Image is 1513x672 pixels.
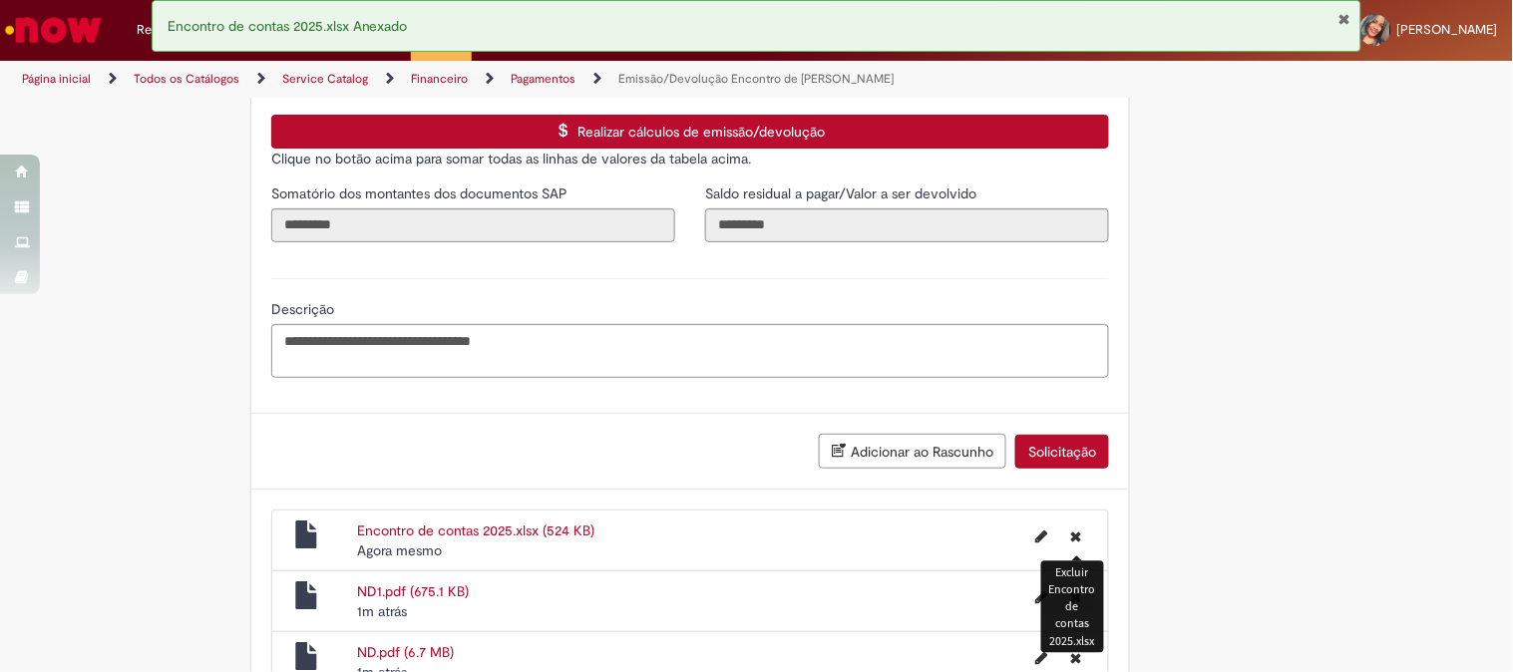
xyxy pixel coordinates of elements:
[357,582,469,600] a: ND1.pdf (675.1 KB)
[1058,520,1093,552] button: Excluir Encontro de contas 2025.xlsx
[15,61,993,98] ul: Trilhas de página
[271,183,571,203] label: Somente leitura - Somatório dos montantes dos documentos SAP
[819,434,1006,469] button: Adicionar ao Rascunho
[1023,581,1059,613] button: Editar nome de arquivo ND1.pdf
[22,71,91,87] a: Página inicial
[134,71,239,87] a: Todos os Catálogos
[357,602,407,620] time: 30/09/2025 10:27:36
[271,115,1109,149] button: Realizar cálculos de emissão/devolução
[357,521,594,539] a: Encontro de contas 2025.xlsx (524 KB)
[618,71,894,87] a: Emissão/Devolução Encontro de [PERSON_NAME]
[168,17,408,35] span: Encontro de contas 2025.xlsx Anexado
[705,208,1109,242] input: Saldo residual a pagar/Valor a ser devolvido
[1015,435,1109,469] button: Solicitação
[1397,21,1498,38] span: [PERSON_NAME]
[271,324,1109,378] textarea: Descrição
[271,300,338,318] span: Descrição
[357,602,407,620] span: 1m atrás
[271,149,1109,168] p: Clique no botão acima para somar todas as linhas de valores da tabela acima.
[357,643,454,661] a: ND.pdf (6.7 MB)
[137,20,206,40] span: Requisições
[705,184,980,202] span: Somente leitura - Saldo residual a pagar/Valor a ser devolvido
[1337,11,1350,27] button: Fechar Notificação
[357,541,442,559] time: 30/09/2025 10:29:05
[705,183,980,203] label: Somente leitura - Saldo residual a pagar/Valor a ser devolvido
[411,71,468,87] a: Financeiro
[1023,520,1059,552] button: Editar nome de arquivo Encontro de contas 2025.xlsx
[271,184,571,202] span: Somente leitura - Somatório dos montantes dos documentos SAP
[271,208,675,242] input: Somatório dos montantes dos documentos SAP
[511,71,575,87] a: Pagamentos
[2,10,105,50] img: ServiceNow
[1041,560,1104,652] div: Excluir Encontro de contas 2025.xlsx
[282,71,368,87] a: Service Catalog
[357,541,442,559] span: Agora mesmo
